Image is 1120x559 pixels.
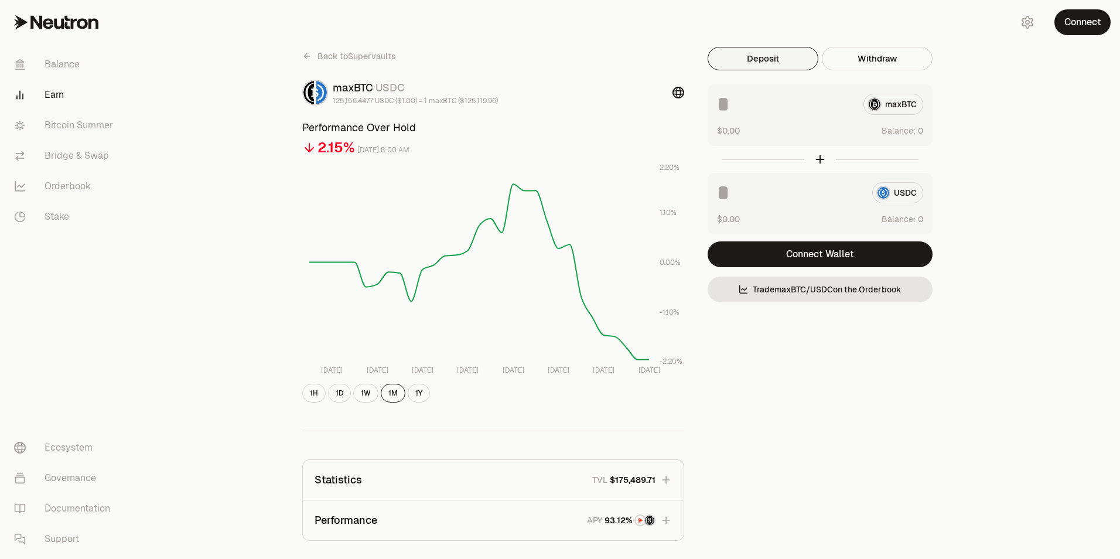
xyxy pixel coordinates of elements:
a: Bitcoin Summer [5,110,127,141]
span: Balance: [882,213,916,225]
h3: Performance Over Hold [302,120,684,136]
tspan: [DATE] [321,366,343,375]
button: 1Y [408,384,430,403]
span: Back to Supervaults [317,50,396,62]
button: 1D [328,384,351,403]
a: Stake [5,202,127,232]
tspan: 1.10% [660,208,677,217]
div: 125,156.4477 USDC ($1.00) = 1 maxBTC ($125,119.96) [333,96,498,105]
tspan: [DATE] [548,366,569,375]
div: maxBTC [333,80,498,96]
tspan: [DATE] [367,366,388,375]
a: Balance [5,49,127,80]
span: USDC [375,81,405,94]
button: Connect Wallet [708,241,933,267]
button: $0.00 [717,124,740,137]
button: 1W [353,384,378,403]
button: Deposit [708,47,818,70]
div: [DATE] 8:00 AM [357,144,409,157]
button: $0.00 [717,213,740,225]
span: $175,489.71 [610,474,655,486]
a: Back toSupervaults [302,47,396,66]
div: 2.15% [317,138,355,157]
button: Connect [1054,9,1111,35]
p: TVL [592,474,607,486]
tspan: -2.20% [660,357,682,366]
button: 1M [381,384,405,403]
p: Statistics [315,472,362,488]
a: TrademaxBTC/USDCon the Orderbook [708,277,933,302]
a: Documentation [5,493,127,524]
tspan: [DATE] [638,366,660,375]
p: APY [587,514,602,527]
img: maxBTC Logo [303,81,314,104]
tspan: 0.00% [660,258,681,267]
a: Orderbook [5,171,127,202]
button: StatisticsTVL$175,489.71 [303,460,684,500]
button: PerformanceAPYNTRNStructured Points [303,500,684,540]
tspan: [DATE] [593,366,614,375]
button: Withdraw [822,47,933,70]
button: NTRNStructured Points [605,514,655,527]
img: NTRN [636,516,645,525]
tspan: [DATE] [503,366,524,375]
img: USDC Logo [316,81,327,104]
a: Governance [5,463,127,493]
p: Performance [315,512,377,529]
a: Earn [5,80,127,110]
a: Support [5,524,127,554]
span: Balance: [882,125,916,137]
tspan: [DATE] [412,366,433,375]
tspan: -1.10% [660,308,679,317]
a: Bridge & Swap [5,141,127,171]
tspan: [DATE] [457,366,479,375]
tspan: 2.20% [660,163,679,172]
button: 1H [302,384,326,403]
img: Structured Points [645,516,654,525]
a: Ecosystem [5,432,127,463]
